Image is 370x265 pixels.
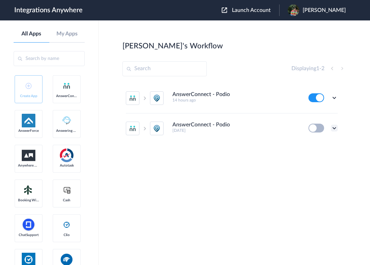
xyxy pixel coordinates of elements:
[18,94,39,98] span: Create App
[56,94,77,98] span: AnswerConnect
[122,42,223,50] h2: [PERSON_NAME]'s Workflow
[60,149,73,162] img: autotask.png
[63,221,71,229] img: clio-logo.svg
[122,61,207,76] input: Search
[232,7,271,13] span: Launch Account
[222,7,227,13] img: launch-acct-icon.svg
[14,51,85,66] input: Search by name
[18,198,39,202] span: Booking Widget
[316,66,319,71] span: 1
[18,233,39,237] span: ChatSupport
[303,7,346,14] span: [PERSON_NAME]
[291,65,324,72] h4: Displaying -
[63,82,71,90] img: answerconnect-logo.svg
[172,122,230,128] h4: AnswerConnect - Podio
[60,114,73,127] img: Answering_service.png
[14,31,49,37] a: All Apps
[56,198,77,202] span: Cash
[18,163,39,168] span: Anywhere Works
[22,184,35,196] img: Setmore_Logo.svg
[22,114,35,127] img: af-app-logo.svg
[56,233,77,237] span: Clio
[63,186,71,194] img: cash-logo.svg
[22,218,35,232] img: chatsupport-icon.svg
[172,91,230,98] h4: AnswerConnect - Podio
[18,129,39,133] span: AnswerForce
[56,163,77,168] span: Autotask
[49,31,85,37] a: My Apps
[222,7,279,14] button: Launch Account
[14,6,83,14] h1: Integrations Anywhere
[321,66,324,71] span: 2
[26,83,32,89] img: add-icon.svg
[56,129,77,133] span: Answering Service
[288,4,299,16] img: img-9376.jpeg
[172,98,299,103] h5: 14 hours ago
[22,150,35,161] img: aww.png
[172,128,299,133] h5: [DATE]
